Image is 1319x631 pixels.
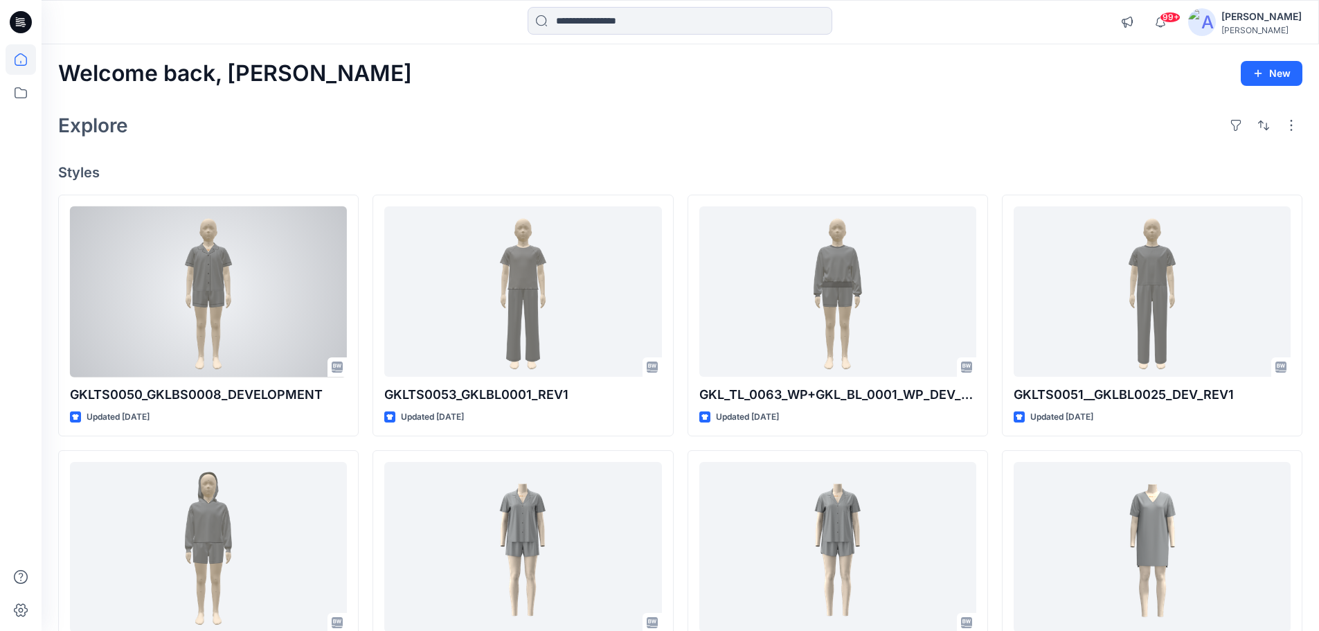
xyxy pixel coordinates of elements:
p: Updated [DATE] [1030,410,1093,425]
span: 99+ [1160,12,1181,23]
p: Updated [DATE] [87,410,150,425]
div: [PERSON_NAME] [1221,8,1302,25]
a: GKL_TL_0063_WP+GKL_BL_0001_WP_DEV_REV1 [699,206,976,377]
h2: Welcome back, [PERSON_NAME] [58,61,412,87]
img: avatar [1188,8,1216,36]
a: GKLTS0050_GKLBS0008_DEVELOPMENT [70,206,347,377]
h4: Styles [58,164,1302,181]
p: Updated [DATE] [716,410,779,425]
div: [PERSON_NAME] [1221,25,1302,35]
p: GKL_TL_0063_WP+GKL_BL_0001_WP_DEV_REV1 [699,385,976,405]
p: GKLTS0051__GKLBL0025_DEV_REV1 [1014,385,1291,405]
p: Updated [DATE] [401,410,464,425]
button: New [1241,61,1302,86]
p: GKLTS0053_GKLBL0001_REV1 [384,385,661,405]
p: GKLTS0050_GKLBS0008_DEVELOPMENT [70,385,347,405]
h2: Explore [58,114,128,136]
a: GKLTS0051__GKLBL0025_DEV_REV1 [1014,206,1291,377]
a: GKLTS0053_GKLBL0001_REV1 [384,206,661,377]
